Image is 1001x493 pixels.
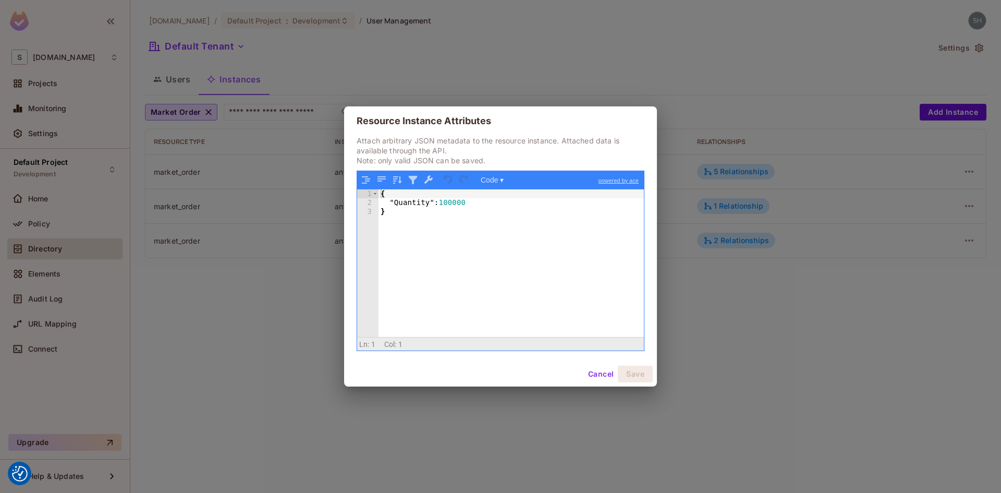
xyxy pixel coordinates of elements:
[359,173,373,187] button: Format JSON data, with proper indentation and line feeds (Ctrl+I)
[618,366,653,382] button: Save
[457,173,471,187] button: Redo (Ctrl+Shift+Z)
[12,466,28,482] img: Revisit consent button
[584,366,618,382] button: Cancel
[12,466,28,482] button: Consent Preferences
[357,136,644,165] p: Attach arbitrary JSON metadata to the resource instance. Attached data is available through the A...
[344,106,657,136] h2: Resource Instance Attributes
[359,340,369,348] span: Ln:
[357,189,379,198] div: 1
[477,173,507,187] button: Code ▾
[593,171,644,190] a: powered by ace
[406,173,420,187] button: Filter, sort, or transform contents
[442,173,455,187] button: Undo last action (Ctrl+Z)
[384,340,397,348] span: Col:
[357,207,379,216] div: 3
[375,173,388,187] button: Compact JSON data, remove all whitespaces (Ctrl+Shift+I)
[357,198,379,207] div: 2
[398,340,402,348] span: 1
[390,173,404,187] button: Sort contents
[422,173,435,187] button: Repair JSON: fix quotes and escape characters, remove comments and JSONP notation, turn JavaScrip...
[371,340,375,348] span: 1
